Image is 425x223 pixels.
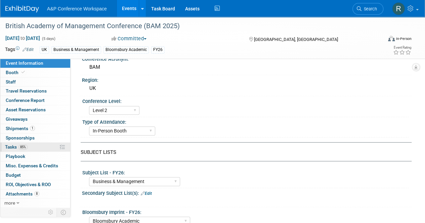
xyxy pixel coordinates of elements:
td: Personalize Event Tab Strip [45,208,57,217]
span: 1 [30,126,35,131]
a: Edit [141,191,152,196]
div: Region: [82,75,412,83]
span: Asset Reservations [6,107,46,112]
span: Sponsorships [6,135,35,141]
span: A&P Conference Workspace [47,6,107,11]
a: ROI, Objectives & ROO [0,180,70,189]
a: Asset Reservations [0,105,70,114]
span: Conference Report [6,98,45,103]
div: FY26 [151,46,165,53]
div: Event Format [352,35,412,45]
td: Tags [5,46,34,54]
span: to [19,36,26,41]
img: Format-Inperson.png [388,36,395,41]
a: Tasks85% [0,143,70,152]
a: Conference Report [0,96,70,105]
a: Playbook [0,152,70,161]
span: Shipments [6,126,35,131]
div: Bloomsbury Academic [103,46,149,53]
a: Sponsorships [0,133,70,143]
div: Event Rating [393,46,411,49]
span: Playbook [6,154,25,159]
span: [DATE] [DATE] [5,35,40,41]
a: Shipments1 [0,124,70,133]
span: 85% [18,145,28,150]
div: Subject List - FY26: [82,168,409,176]
a: Event Information [0,59,70,68]
div: Bloomsbury Imprint - FY26: [82,207,409,216]
span: Tasks [5,144,28,150]
img: ExhibitDay [5,6,39,12]
div: Business & Management [51,46,101,53]
span: [GEOGRAPHIC_DATA], [GEOGRAPHIC_DATA] [254,37,338,42]
div: British Academy of Management Conference (BAM 2025) [3,20,377,32]
span: Event Information [6,60,43,66]
span: Misc. Expenses & Credits [6,163,58,168]
i: Booth reservation complete [22,70,25,74]
div: SUBJECT LISTS [81,149,407,156]
span: (5 days) [41,37,55,41]
span: Giveaways [6,116,28,122]
a: Attachments8 [0,189,70,199]
a: Misc. Expenses & Credits [0,161,70,170]
span: 8 [34,191,39,196]
span: Attachments [6,191,39,197]
span: Staff [6,79,16,85]
button: Committed [109,35,149,42]
span: Travel Reservations [6,88,47,94]
div: UK [40,46,49,53]
a: Budget [0,171,70,180]
span: more [4,200,15,206]
a: Edit [23,47,34,52]
td: Toggle Event Tabs [57,208,71,217]
span: ROI, Objectives & ROO [6,182,51,187]
a: more [0,199,70,208]
a: Giveaways [0,115,70,124]
div: UK [87,83,407,94]
span: Search [362,6,377,11]
a: Booth [0,68,70,77]
img: Rhianna Blackburn [392,2,405,15]
span: Budget [6,172,21,178]
div: Type of Attendance: [82,117,409,125]
div: In-Person [396,36,412,41]
a: Staff [0,77,70,87]
div: BAM [87,62,407,72]
a: Travel Reservations [0,87,70,96]
div: Secondary Subject List(s): [82,188,412,197]
div: Conference Level: [82,96,409,105]
a: Search [352,3,383,15]
span: Booth [6,70,26,75]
